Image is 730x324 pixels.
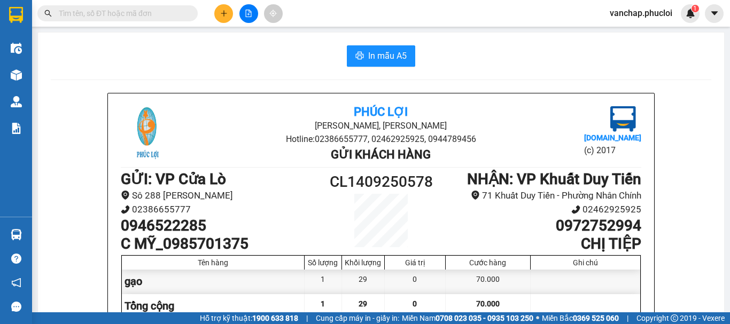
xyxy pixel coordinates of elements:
img: warehouse-icon [11,43,22,54]
div: Giá trị [387,258,442,267]
span: 70.000 [476,299,500,308]
sup: 1 [692,5,699,12]
input: Tìm tên, số ĐT hoặc mã đơn [59,7,185,19]
span: printer [355,51,364,61]
h1: CL1409250578 [316,170,446,194]
img: logo-vxr [9,7,23,23]
h1: C MỸ_0985701375 [121,235,316,253]
button: printerIn mẫu A5 [347,45,415,67]
div: Ghi chú [533,258,638,267]
span: plus [220,10,228,17]
button: file-add [239,4,258,23]
b: GỬI : VP Cửa Lò [121,170,226,188]
span: aim [269,10,277,17]
img: icon-new-feature [686,9,695,18]
div: 0 [385,270,446,294]
span: question-circle [11,254,21,264]
li: Hotline: 02386655777, 02462925925, 0944789456 [100,39,447,53]
strong: 0708 023 035 - 0935 103 250 [436,314,533,322]
span: phone [571,205,580,214]
span: vanchap.phucloi [601,6,681,20]
li: Hotline: 02386655777, 02462925925, 0944789456 [207,132,554,146]
img: solution-icon [11,123,22,134]
span: Hỗ trợ kỹ thuật: [200,312,298,324]
span: phone [121,205,130,214]
li: (c) 2017 [584,144,641,157]
span: Miền Bắc [542,312,619,324]
b: NHẬN : VP Khuất Duy Tiến [467,170,641,188]
img: logo.jpg [13,13,67,67]
span: 0 [413,299,417,308]
h1: 0972752994 [446,217,641,235]
button: aim [264,4,283,23]
span: file-add [245,10,252,17]
span: | [627,312,628,324]
span: caret-down [710,9,719,18]
button: caret-down [705,4,724,23]
div: Tên hàng [125,258,301,267]
li: [PERSON_NAME], [PERSON_NAME] [207,119,554,132]
span: 1 [693,5,697,12]
img: logo.jpg [610,106,636,132]
span: 29 [359,299,367,308]
li: 02386655777 [121,202,316,217]
span: message [11,302,21,312]
img: logo.jpg [121,106,174,160]
span: 1 [321,299,325,308]
span: In mẫu A5 [368,49,407,62]
span: | [306,312,308,324]
span: copyright [671,314,678,322]
li: 71 Khuất Duy Tiến - Phường Nhân Chính [446,188,641,203]
b: Gửi khách hàng [331,148,431,161]
h1: 0946522285 [121,217,316,235]
b: [DOMAIN_NAME] [584,133,641,142]
img: warehouse-icon [11,96,22,107]
span: Tổng cộng [125,299,174,312]
div: 70.000 [446,270,531,294]
div: Cước hàng [448,258,527,267]
img: warehouse-icon [11,69,22,81]
li: 02462925925 [446,202,641,217]
li: Sô 288 [PERSON_NAME] [121,188,316,203]
li: [PERSON_NAME], [PERSON_NAME] [100,26,447,39]
div: Số lượng [307,258,339,267]
span: Cung cấp máy in - giấy in: [316,312,399,324]
img: warehouse-icon [11,229,22,240]
strong: 0369 525 060 [573,314,619,322]
span: environment [471,191,480,200]
b: Phúc Lợi [354,105,408,118]
h1: CHỊ TIỆP [446,235,641,253]
div: Khối lượng [345,258,382,267]
div: 1 [305,270,342,294]
div: gạo [122,270,305,294]
span: ⚪️ [536,316,539,320]
b: GỬI : VP Cửa Lò [13,77,119,95]
strong: 1900 633 818 [252,314,298,322]
span: Miền Nam [402,312,533,324]
span: environment [121,191,130,200]
span: notification [11,278,21,288]
span: search [44,10,52,17]
div: 29 [342,270,385,294]
button: plus [214,4,233,23]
